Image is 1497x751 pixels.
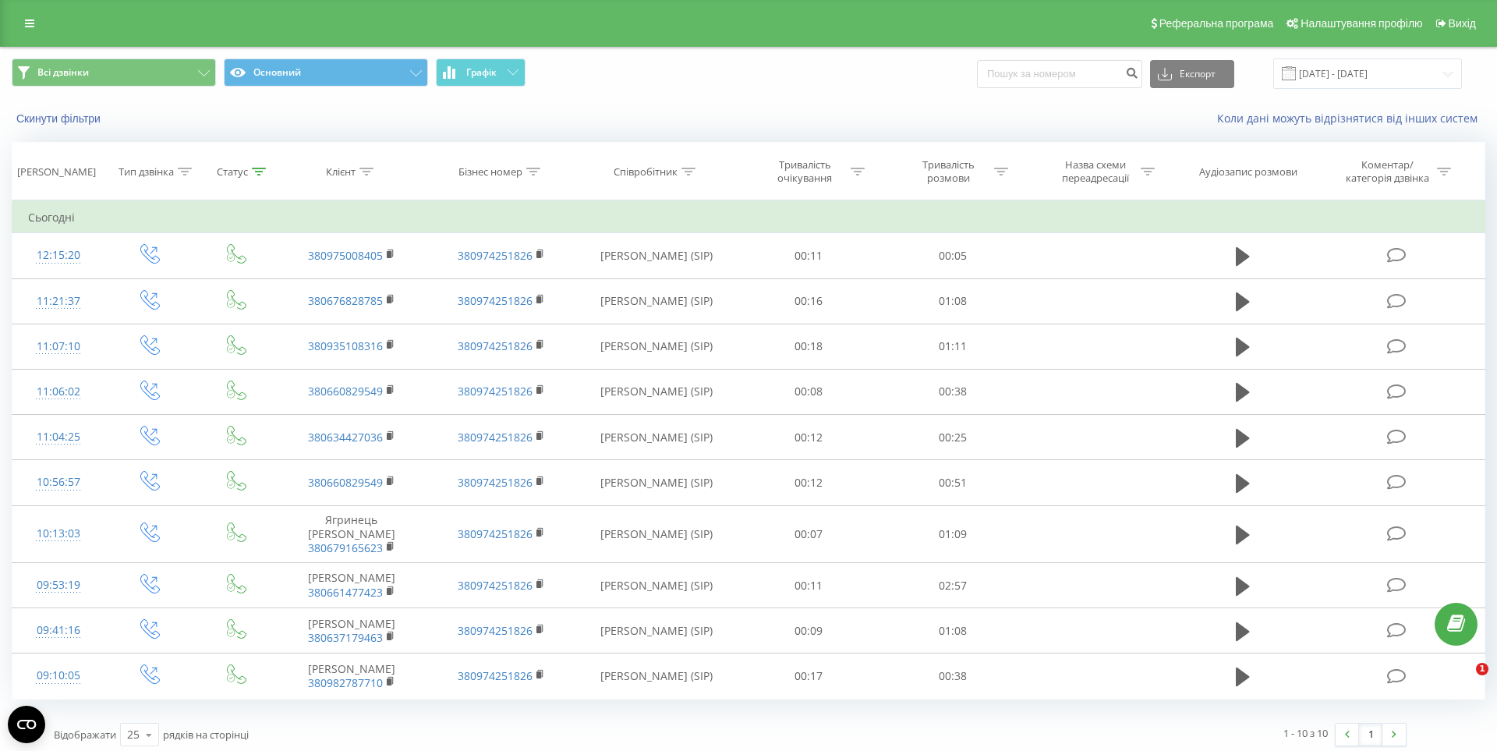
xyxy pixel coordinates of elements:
td: [PERSON_NAME] [277,654,426,699]
iframe: Intercom live chat [1444,663,1481,700]
div: 09:41:16 [28,615,89,646]
td: [PERSON_NAME] (SIP) [575,324,737,369]
td: [PERSON_NAME] [277,608,426,654]
a: 380974251826 [458,384,533,399]
td: 00:38 [880,654,1024,699]
a: 380974251826 [458,578,533,593]
td: 01:08 [880,608,1024,654]
div: 10:56:57 [28,467,89,498]
button: Open CMP widget [8,706,45,743]
div: Статус [217,165,248,179]
td: Сьогодні [12,202,1485,233]
td: 01:11 [880,324,1024,369]
button: Експорт [1150,60,1234,88]
td: Ягринець [PERSON_NAME] [277,505,426,563]
div: Аудіозапис розмови [1199,165,1297,179]
td: [PERSON_NAME] (SIP) [575,369,737,414]
input: Пошук за номером [977,60,1142,88]
td: 00:12 [737,460,880,505]
td: 00:09 [737,608,880,654]
span: Графік [466,67,497,78]
td: 01:08 [880,278,1024,324]
td: 02:57 [880,563,1024,608]
div: Тривалість розмови [907,158,990,185]
td: [PERSON_NAME] (SIP) [575,505,737,563]
td: [PERSON_NAME] (SIP) [575,654,737,699]
td: [PERSON_NAME] (SIP) [575,563,737,608]
a: 1 [1359,724,1382,746]
div: Співробітник [614,165,678,179]
div: Коментар/категорія дзвінка [1342,158,1433,185]
a: 380974251826 [458,668,533,683]
button: Графік [436,58,526,87]
span: 1 [1476,663,1488,675]
div: 25 [127,727,140,742]
td: 00:07 [737,505,880,563]
div: 10:13:03 [28,519,89,549]
td: 00:18 [737,324,880,369]
a: 380679165623 [308,540,383,555]
td: 00:25 [880,415,1024,460]
span: Налаштування профілю [1301,17,1422,30]
a: 380637179463 [308,630,383,645]
a: 380661477423 [308,585,383,600]
a: 380974251826 [458,526,533,541]
a: 380974251826 [458,293,533,308]
div: 1 - 10 з 10 [1283,725,1328,741]
div: 09:53:19 [28,570,89,600]
div: Тривалість очікування [763,158,847,185]
span: рядків на сторінці [163,728,249,742]
span: Всі дзвінки [37,66,89,79]
td: 00:05 [880,233,1024,278]
td: [PERSON_NAME] (SIP) [575,233,737,278]
div: Бізнес номер [458,165,522,179]
span: Вихід [1449,17,1476,30]
span: Реферальна програма [1159,17,1274,30]
a: Коли дані можуть відрізнятися вiд інших систем [1217,111,1485,126]
a: 380634427036 [308,430,383,445]
a: 380676828785 [308,293,383,308]
div: 11:04:25 [28,422,89,452]
a: 380974251826 [458,430,533,445]
a: 380974251826 [458,623,533,638]
div: Клієнт [326,165,356,179]
td: 00:51 [880,460,1024,505]
td: 00:12 [737,415,880,460]
div: 11:21:37 [28,286,89,317]
a: 380982787710 [308,675,383,690]
button: Всі дзвінки [12,58,216,87]
a: 380975008405 [308,248,383,263]
div: 11:06:02 [28,377,89,407]
td: [PERSON_NAME] (SIP) [575,278,737,324]
td: 00:08 [737,369,880,414]
div: [PERSON_NAME] [17,165,96,179]
a: 380660829549 [308,475,383,490]
a: 380974251826 [458,338,533,353]
div: Назва схеми переадресації [1053,158,1137,185]
td: [PERSON_NAME] (SIP) [575,608,737,654]
div: 11:07:10 [28,331,89,362]
span: Відображати [54,728,116,742]
button: Основний [224,58,428,87]
td: [PERSON_NAME] (SIP) [575,415,737,460]
a: 380935108316 [308,338,383,353]
div: Тип дзвінка [119,165,174,179]
a: 380660829549 [308,384,383,399]
a: 380974251826 [458,475,533,490]
td: 00:11 [737,563,880,608]
td: 01:09 [880,505,1024,563]
div: 12:15:20 [28,240,89,271]
td: 00:38 [880,369,1024,414]
td: 00:17 [737,654,880,699]
td: 00:16 [737,278,880,324]
td: 00:11 [737,233,880,278]
a: 380974251826 [458,248,533,263]
div: 09:10:05 [28,661,89,691]
button: Скинути фільтри [12,112,108,126]
td: [PERSON_NAME] (SIP) [575,460,737,505]
td: [PERSON_NAME] [277,563,426,608]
